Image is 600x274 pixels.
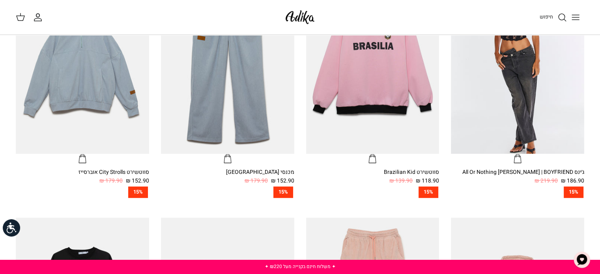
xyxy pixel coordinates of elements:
span: חיפוש [540,13,553,21]
a: ג׳ינס All Or Nothing [PERSON_NAME] | BOYFRIEND 186.90 ₪ 219.90 ₪ [451,168,584,186]
span: 152.90 ₪ [126,177,149,185]
button: צ'אט [570,248,594,272]
button: Toggle menu [567,9,584,26]
a: החשבון שלי [33,13,46,22]
div: סווטשירט City Strolls אוברסייז [16,168,149,177]
span: 15% [419,186,438,198]
a: מכנסי [GEOGRAPHIC_DATA] 152.90 ₪ 179.90 ₪ [161,168,294,186]
a: 15% [306,186,439,198]
span: 15% [273,186,293,198]
a: חיפוש [540,13,567,22]
a: סווטשירט Brazilian Kid 118.90 ₪ 139.90 ₪ [306,168,439,186]
span: 139.90 ₪ [389,177,413,185]
span: 179.90 ₪ [99,177,123,185]
a: 15% [16,186,149,198]
a: 15% [161,186,294,198]
img: Adika IL [283,8,317,26]
span: 152.90 ₪ [271,177,294,185]
a: 15% [451,186,584,198]
div: סווטשירט Brazilian Kid [306,168,439,177]
a: סווטשירט City Strolls אוברסייז 152.90 ₪ 179.90 ₪ [16,168,149,186]
span: 179.90 ₪ [245,177,268,185]
span: 118.90 ₪ [416,177,439,185]
span: 186.90 ₪ [561,177,584,185]
span: 219.90 ₪ [535,177,558,185]
a: ✦ משלוח חינם בקנייה מעל ₪220 ✦ [264,263,335,270]
div: ג׳ינס All Or Nothing [PERSON_NAME] | BOYFRIEND [451,168,584,177]
div: מכנסי [GEOGRAPHIC_DATA] [161,168,294,177]
span: 15% [564,186,583,198]
span: 15% [128,186,148,198]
